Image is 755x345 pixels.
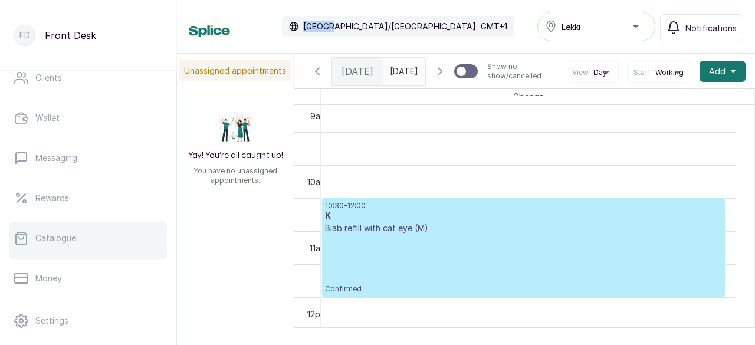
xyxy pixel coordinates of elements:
[184,166,287,185] p: You have no unassigned appointments.
[325,222,722,234] p: Biab refill with cat eye (M)
[307,242,329,254] div: 11am
[35,232,76,244] p: Catalogue
[9,262,167,295] a: Money
[305,176,329,188] div: 10am
[633,68,685,77] button: StaffWorking
[19,29,30,41] p: FD
[305,308,329,320] div: 12pm
[35,112,60,124] p: Wallet
[9,222,167,255] a: Catalogue
[325,284,722,294] span: Confirmed
[9,61,167,94] a: Clients
[481,21,507,32] p: GMT+1
[35,152,77,164] p: Messaging
[572,68,589,77] span: View
[35,315,68,327] p: Settings
[45,28,96,42] p: Front Desk
[709,65,726,77] span: Add
[35,192,69,204] p: Rewards
[303,21,476,32] p: [GEOGRAPHIC_DATA]/[GEOGRAPHIC_DATA]
[572,68,613,77] button: ViewDay
[660,14,743,41] button: Notifications
[700,61,746,82] button: Add
[487,62,557,81] p: Show no-show/cancelled
[9,304,167,337] a: Settings
[511,89,546,104] span: Gbenga
[342,64,373,78] span: [DATE]
[9,142,167,175] a: Messaging
[308,110,329,122] div: 9am
[35,72,62,84] p: Clients
[9,101,167,134] a: Wallet
[325,211,722,222] h3: K
[9,182,167,215] a: Rewards
[332,58,383,85] div: [DATE]
[35,272,62,284] p: Money
[562,21,580,33] span: Lekki
[179,60,291,81] p: Unassigned appointments
[633,68,651,77] span: Staff
[685,22,737,34] span: Notifications
[655,68,684,77] span: Working
[188,150,283,162] h2: Yay! You’re all caught up!
[593,68,607,77] span: Day
[537,12,655,41] button: Lekki
[325,201,722,211] p: 10:30 - 12:00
